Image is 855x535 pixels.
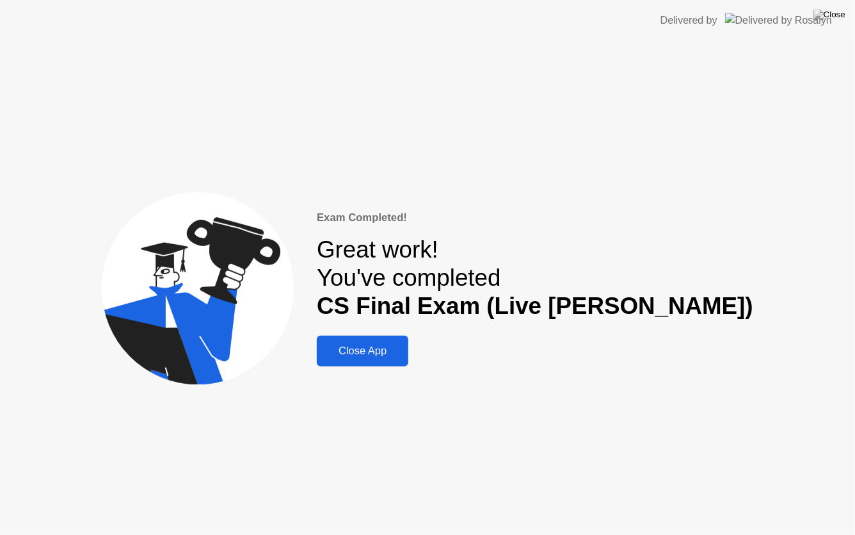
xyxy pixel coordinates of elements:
div: Delivered by [660,13,717,28]
div: Exam Completed! [317,210,753,226]
img: Close [813,10,845,20]
img: Delivered by Rosalyn [725,13,832,28]
div: Close App [321,345,404,358]
b: CS Final Exam (Live [PERSON_NAME]) [317,293,753,319]
div: Great work! You've completed [317,236,753,320]
button: Close App [317,336,408,366]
